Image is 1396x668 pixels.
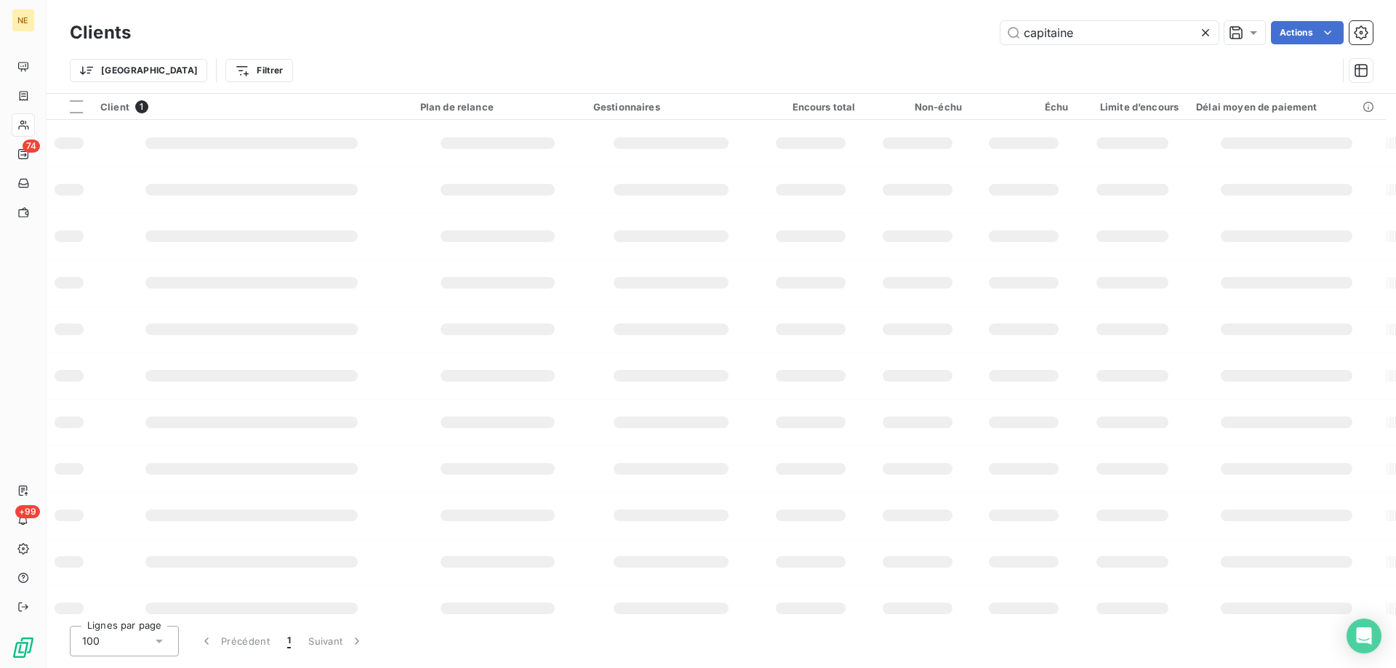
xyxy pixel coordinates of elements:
input: Rechercher [1000,21,1219,44]
div: Plan de relance [420,101,576,113]
span: 1 [287,634,291,648]
div: Délai moyen de paiement [1196,101,1377,113]
span: +99 [15,505,40,518]
div: NE [12,9,35,32]
button: 1 [278,626,300,656]
span: 1 [135,100,148,113]
button: [GEOGRAPHIC_DATA] [70,59,207,82]
div: Non-échu [872,101,962,113]
div: Encours total [766,101,856,113]
div: Gestionnaires [593,101,749,113]
h3: Clients [70,20,131,46]
button: Filtrer [225,59,292,82]
div: Open Intercom Messenger [1347,619,1381,653]
span: 100 [82,634,100,648]
div: Limite d’encours [1086,101,1179,113]
div: Échu [979,101,1069,113]
span: Client [100,101,129,113]
img: Logo LeanPay [12,636,35,659]
button: Suivant [300,626,373,656]
span: 74 [23,140,40,153]
button: Actions [1271,21,1344,44]
button: Précédent [190,626,278,656]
